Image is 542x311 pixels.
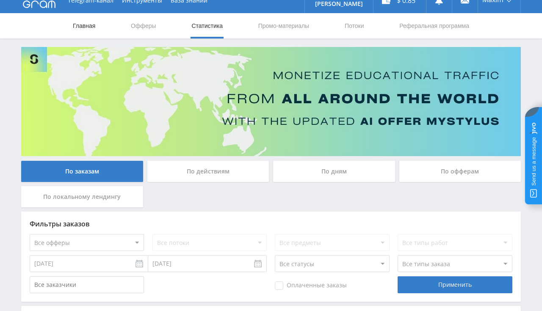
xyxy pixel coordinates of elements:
a: Реферальная программа [398,13,470,39]
input: Все заказчики [30,276,144,293]
div: По дням [273,161,395,182]
a: Главная [72,13,96,39]
div: По офферам [399,161,521,182]
div: По заказам [21,161,143,182]
a: Промо-материалы [257,13,310,39]
a: Статистика [191,13,224,39]
a: Потоки [344,13,365,39]
img: Banner [21,47,521,156]
p: [PERSON_NAME] [315,0,363,7]
span: Оплаченные заказы [275,281,347,290]
div: По действиям [147,161,269,182]
a: Офферы [130,13,157,39]
div: Фильтры заказов [30,220,512,228]
div: По локальному лендингу [21,186,143,207]
div: Применить [398,276,512,293]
